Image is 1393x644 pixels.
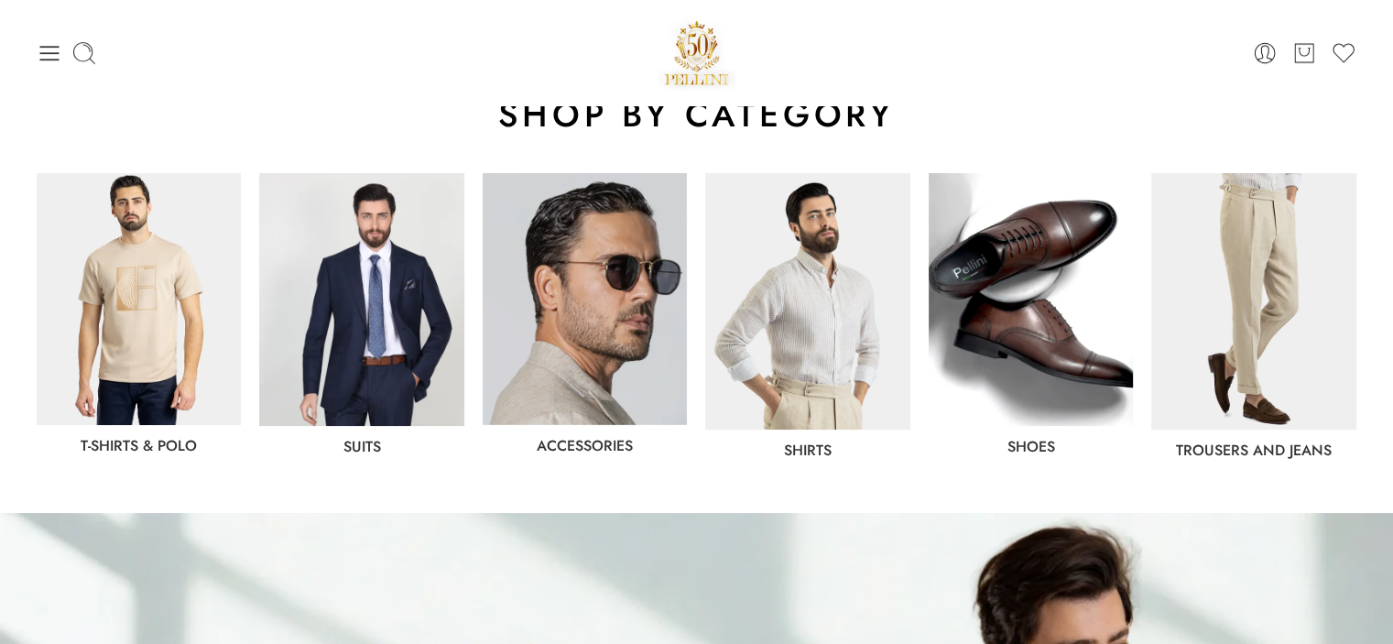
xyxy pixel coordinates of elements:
a: Login / Register [1252,40,1278,66]
a: Trousers and jeans [1176,440,1332,461]
a: shoes [1007,436,1055,457]
img: Pellini [658,14,736,92]
a: Accessories [537,435,633,456]
a: Shirts [784,440,832,461]
a: Wishlist [1331,40,1356,66]
a: Suits [343,436,381,457]
a: Pellini - [658,14,736,92]
a: Cart [1291,40,1317,66]
h2: shop by category [37,93,1356,136]
a: T-Shirts & Polo [81,435,197,456]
